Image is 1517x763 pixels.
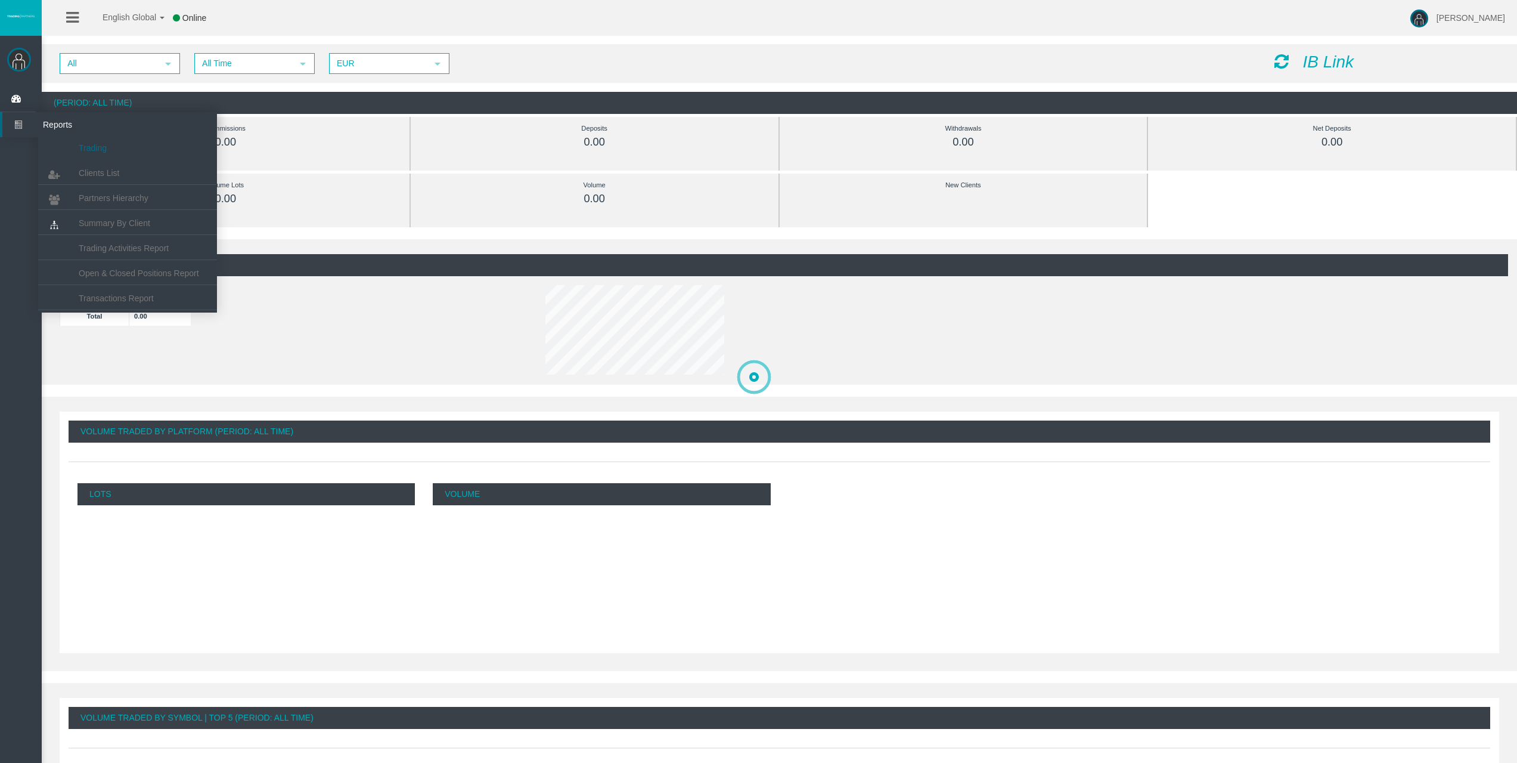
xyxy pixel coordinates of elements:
a: Clients List [38,162,217,184]
span: Trading [79,143,107,153]
span: Online [182,13,206,23]
a: Reports [2,112,217,137]
div: 0.00 [69,192,383,206]
div: Deposits [438,122,752,135]
span: Summary By Client [79,218,150,228]
i: IB Link [1302,52,1354,71]
span: select [163,59,173,69]
div: 0.00 [438,192,752,206]
span: EUR [330,54,427,73]
div: 0.00 [69,135,383,149]
span: All Time [196,54,292,73]
a: Transactions Report [38,288,217,309]
a: Trading [38,137,217,159]
span: All [61,54,157,73]
i: Reload Dashboard [1274,53,1289,70]
div: Volume Lots [69,178,383,192]
span: Partners Hierarchy [79,193,148,203]
div: (Period: All Time) [51,254,1508,276]
span: Transactions Report [79,294,154,303]
div: Commissions [69,122,383,135]
td: 0.00 [129,306,191,326]
span: English Global [87,13,156,22]
span: Open & Closed Positions Report [79,268,199,278]
p: Lots [77,483,415,505]
img: user-image [1410,10,1428,27]
div: New Clients [806,178,1121,192]
div: 0.00 [438,135,752,149]
span: select [298,59,308,69]
span: Trading Activities Report [79,243,169,253]
a: Partners Hierarchy [38,187,217,209]
span: Reports [34,112,151,137]
span: select [433,59,442,69]
div: Net Deposits [1175,122,1489,135]
p: Volume [433,483,770,505]
div: Volume Traded By Symbol | Top 5 (Period: All Time) [69,707,1490,729]
div: (Period: All Time) [42,92,1517,114]
span: Clients List [79,168,119,178]
div: Withdrawals [806,122,1121,135]
a: Trading Activities Report [38,237,217,259]
div: Volume Traded By Platform (Period: All Time) [69,421,1490,443]
span: [PERSON_NAME] [1437,13,1505,23]
div: Volume [438,178,752,192]
a: Open & Closed Positions Report [38,262,217,284]
div: 0.00 [1175,135,1489,149]
a: Summary By Client [38,212,217,234]
div: 0.00 [806,135,1121,149]
td: Total [60,306,129,326]
img: logo.svg [6,14,36,18]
